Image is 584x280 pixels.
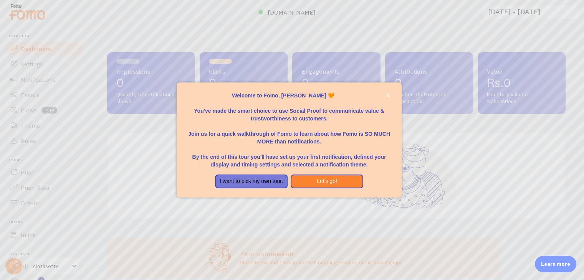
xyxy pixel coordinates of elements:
[215,175,288,188] button: I want to pick my own tour.
[186,99,392,122] p: You've made the smart choice to use Social Proof to communicate value & trustworthiness to custom...
[384,92,392,100] button: close,
[177,82,402,198] div: Welcome to Fomo, Vedika Pawar 🧡You&amp;#39;ve made the smart choice to use Social Proof to commun...
[186,92,392,99] p: Welcome to Fomo, [PERSON_NAME] 🧡
[291,175,363,188] button: Let's go!
[535,256,576,272] div: Learn more
[186,145,392,168] p: By the end of this tour you'll have set up your first notification, defined your display and timi...
[541,260,570,268] p: Learn more
[186,122,392,145] p: Join us for a quick walkthrough of Fomo to learn about how Fomo is SO MUCH MORE than notifications.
